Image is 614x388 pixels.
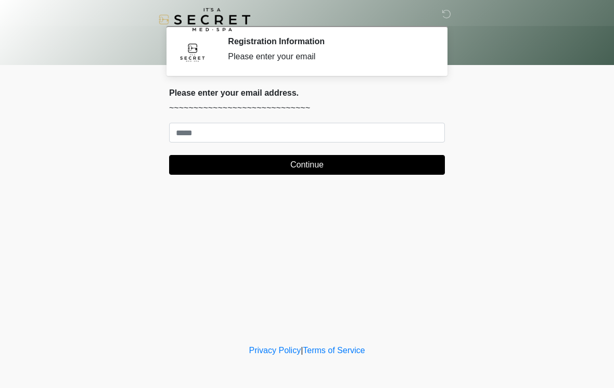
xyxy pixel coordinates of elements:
div: Please enter your email [228,50,429,63]
img: It's A Secret Med Spa Logo [159,8,250,31]
h2: Please enter your email address. [169,88,445,98]
a: | [301,346,303,355]
a: Privacy Policy [249,346,301,355]
button: Continue [169,155,445,175]
p: ~~~~~~~~~~~~~~~~~~~~~~~~~~~~~ [169,102,445,114]
h2: Registration Information [228,36,429,46]
a: Terms of Service [303,346,365,355]
img: Agent Avatar [177,36,208,68]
